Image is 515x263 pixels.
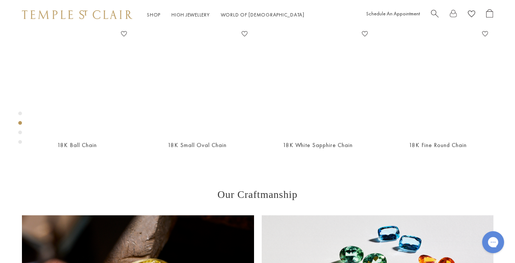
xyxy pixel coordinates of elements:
[468,9,475,20] a: View Wishlist
[144,28,250,134] a: N88863-XSOV18N88863-XSOV18
[147,10,304,19] nav: Main navigation
[24,28,130,134] a: N88805-BC16EXTN88805-BC16EXT
[385,28,491,134] a: N88852-FN4RD24N88852-FN4RD18
[147,11,160,18] a: ShopShop
[22,10,132,19] img: Temple St. Clair
[22,189,493,200] h3: Our Craftmanship
[486,9,493,20] a: Open Shopping Bag
[409,141,467,149] a: 18K Fine Round Chain
[171,11,210,18] a: High JewelleryHigh Jewellery
[265,28,371,134] a: 18K White Sapphire Chain
[283,141,353,149] a: 18K White Sapphire Chain
[478,229,508,256] iframe: Gorgias live chat messenger
[221,11,304,18] a: World of [DEMOGRAPHIC_DATA]World of [DEMOGRAPHIC_DATA]
[168,141,227,149] a: 18K Small Oval Chain
[57,141,97,149] a: 18K Ball Chain
[366,10,420,17] a: Schedule An Appointment
[431,9,439,20] a: Search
